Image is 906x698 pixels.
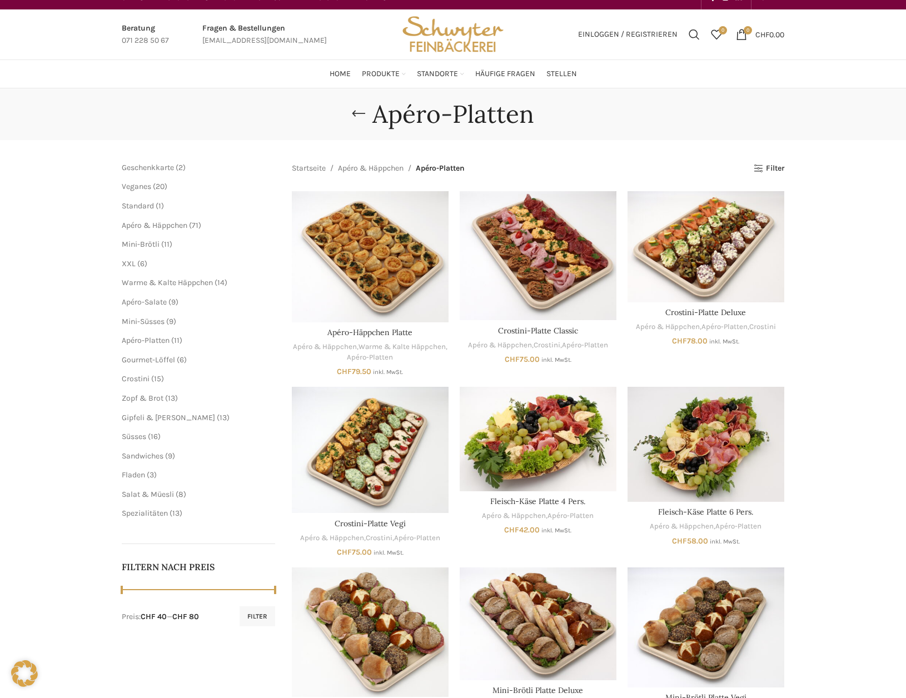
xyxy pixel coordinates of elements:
a: Crostini-Platte Vegi [335,518,406,529]
a: Zopf & Brot [122,393,163,403]
span: 2 [178,163,183,172]
a: Apéro-Platten [394,533,440,544]
small: inkl. MwSt. [710,538,740,545]
small: inkl. MwSt. [541,527,571,534]
span: 13 [220,413,227,422]
a: Apéro & Häppchen [293,342,357,352]
a: Geschenkkarte [122,163,174,172]
a: Site logo [399,29,507,38]
a: Mini-Brötli Platte Classic [292,567,449,697]
img: Bäckerei Schwyter [399,9,507,59]
a: Crostini-Platte Vegi [292,387,449,513]
bdi: 75.00 [337,547,372,557]
a: Crostini [122,374,150,383]
h5: Filtern nach Preis [122,561,275,573]
span: 8 [178,490,183,499]
bdi: 42.00 [504,525,540,535]
a: Gourmet-Löffel [122,355,175,365]
a: Fleisch-Käse Platte 4 Pers. [460,387,616,491]
a: Apéro & Häppchen [482,511,546,521]
span: 1 [158,201,161,211]
span: CHF 40 [141,612,167,621]
div: Suchen [683,23,705,46]
a: Apéro-Platten [347,352,393,363]
span: 9 [169,317,173,326]
span: 16 [151,432,158,441]
div: , , [292,342,449,362]
div: Meine Wunschliste [705,23,728,46]
a: Filter [754,164,784,173]
span: 0 [719,26,727,34]
span: CHF [337,367,352,376]
a: Mini-Brötli Platte Deluxe [460,567,616,680]
a: Infobox link [122,22,169,47]
a: Fleisch-Käse Platte 4 Pers. [490,496,585,506]
div: Preis: — [122,611,199,622]
span: CHF [505,355,520,364]
a: Häufige Fragen [475,63,535,85]
a: Salat & Müesli [122,490,174,499]
a: Fleisch-Käse Platte 6 Pers. [658,507,753,517]
a: Crostini-Platte Deluxe [665,307,746,317]
a: Standard [122,201,154,211]
a: Warme & Kalte Häppchen [359,342,446,352]
a: Apéro & Häppchen [122,221,187,230]
span: Standorte [417,69,458,79]
span: Mini-Brötli [122,240,160,249]
span: Fladen [122,470,145,480]
a: Veganes [122,182,151,191]
div: , , [628,322,784,332]
a: Startseite [292,162,326,174]
a: Apéro-Häppchen Platte [292,191,449,322]
bdi: 79.50 [337,367,371,376]
a: Spezialitäten [122,508,168,518]
a: Sandwiches [122,451,163,461]
bdi: 58.00 [672,536,708,546]
small: inkl. MwSt. [374,549,404,556]
span: Süsses [122,432,146,441]
span: Apéro-Platten [122,336,170,345]
span: Einloggen / Registrieren [578,31,678,38]
span: CHF [672,336,687,346]
span: CHF [337,547,352,557]
span: 14 [217,278,225,287]
a: Apéro & Häppchen [300,533,364,544]
a: Apéro-Häppchen Platte [327,327,412,337]
a: Go back [345,103,372,125]
div: , , [292,533,449,544]
span: 6 [180,355,184,365]
bdi: 0.00 [755,29,784,39]
a: Apéro & Häppchen [338,162,404,174]
a: Mini-Brötli Platte Deluxe [492,685,583,695]
a: Apéro-Platten [562,340,608,351]
a: Mini-Brötli Platte Vegi [628,567,784,687]
small: inkl. MwSt. [373,368,403,376]
a: XXL [122,259,136,268]
span: 11 [174,336,180,345]
h1: Apéro-Platten [372,99,534,129]
span: 9 [168,451,172,461]
span: Produkte [362,69,400,79]
span: 0 [744,26,752,34]
span: 6 [140,259,145,268]
a: Einloggen / Registrieren [573,23,683,46]
span: CHF [672,536,687,546]
span: Home [330,69,351,79]
a: Apéro-Salate [122,297,167,307]
span: 13 [172,508,180,518]
small: inkl. MwSt. [541,356,571,363]
a: Warme & Kalte Häppchen [122,278,213,287]
a: Crostini-Platte Classic [460,191,616,320]
bdi: 78.00 [672,336,708,346]
span: Apéro-Platten [416,162,465,174]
